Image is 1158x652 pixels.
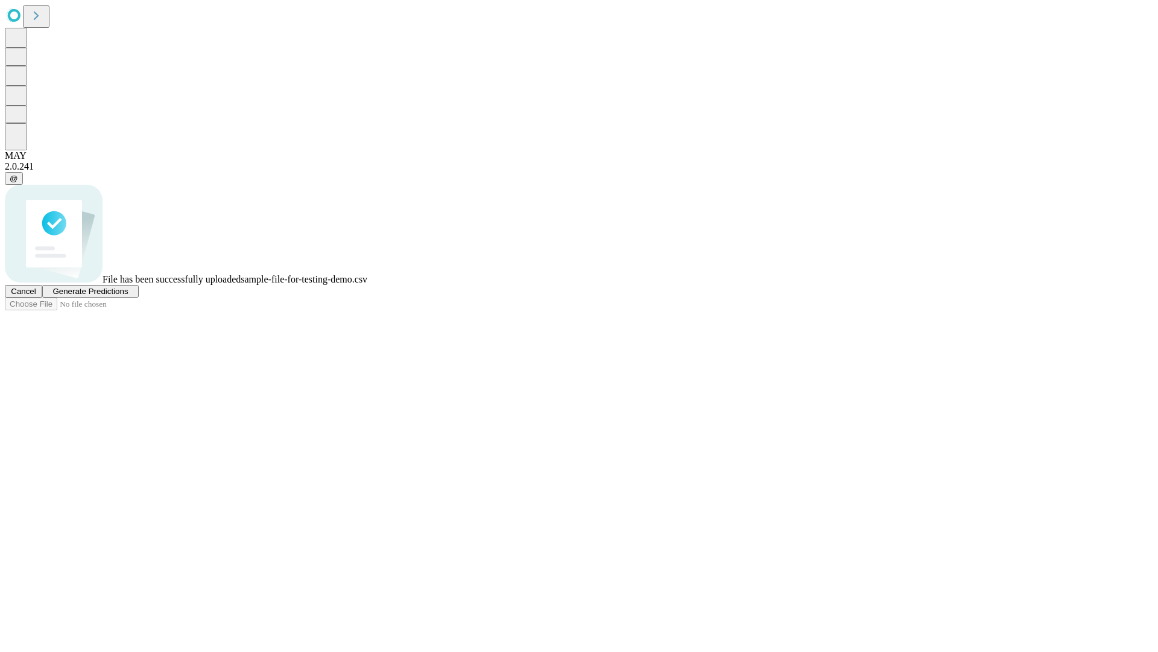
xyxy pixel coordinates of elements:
span: File has been successfully uploaded [103,274,241,284]
span: Cancel [11,287,36,296]
button: Generate Predictions [42,285,139,298]
div: MAY [5,150,1153,161]
button: @ [5,172,23,185]
span: @ [10,174,18,183]
span: Generate Predictions [52,287,128,296]
button: Cancel [5,285,42,298]
span: sample-file-for-testing-demo.csv [241,274,367,284]
div: 2.0.241 [5,161,1153,172]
